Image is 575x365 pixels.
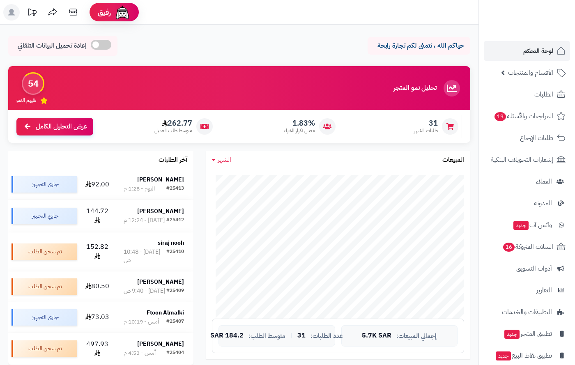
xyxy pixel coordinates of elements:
[520,132,553,144] span: طلبات الإرجاع
[284,127,315,134] span: معدل تكرار الشراء
[11,340,77,357] div: تم شحن الطلب
[137,175,184,184] strong: [PERSON_NAME]
[484,237,570,257] a: السلات المتروكة16
[502,306,552,318] span: التطبيقات والخدمات
[11,309,77,326] div: جاري التجهيز
[124,216,165,225] div: [DATE] - 12:24 م
[248,333,285,340] span: متوسط الطلب:
[284,119,315,128] span: 1.83%
[80,333,114,365] td: 497.93
[494,112,506,122] span: 19
[504,328,552,340] span: تطبيق المتجر
[484,106,570,126] a: المراجعات والأسئلة19
[393,85,437,92] h3: تحليل نمو المتجر
[508,67,553,78] span: الأقسام والمنتجات
[11,278,77,295] div: تم شحن الطلب
[484,172,570,191] a: العملاء
[374,41,464,51] p: حياكم الله ، نتمنى لكم تجارة رابحة
[513,219,552,231] span: وآتس آب
[124,318,159,326] div: أمس - 10:19 م
[137,278,184,286] strong: [PERSON_NAME]
[124,287,165,295] div: [DATE] - 9:40 ص
[484,302,570,322] a: التطبيقات والخدمات
[491,154,553,165] span: إشعارات التحويلات البنكية
[504,330,520,339] span: جديد
[513,221,529,230] span: جديد
[80,200,114,232] td: 144.72
[484,41,570,61] a: لوحة التحكم
[484,259,570,278] a: أدوات التسويق
[484,280,570,300] a: التقارير
[442,156,464,164] h3: المبيعات
[11,176,77,193] div: جاري التجهيز
[124,349,156,357] div: أمس - 4:53 م
[80,169,114,200] td: 92.00
[496,351,511,360] span: جديد
[516,263,552,274] span: أدوات التسويق
[166,185,184,193] div: #25413
[519,12,567,30] img: logo-2.png
[212,155,231,165] a: الشهر
[495,350,552,361] span: تطبيق نقاط البيع
[534,89,553,100] span: الطلبات
[137,207,184,216] strong: [PERSON_NAME]
[166,318,184,326] div: #25407
[154,119,192,128] span: 262.77
[310,333,343,340] span: عدد الطلبات:
[484,215,570,235] a: وآتس آبجديد
[166,349,184,357] div: #25404
[80,271,114,302] td: 80.50
[147,308,184,317] strong: Ftoon Almalki
[502,241,553,253] span: السلات المتروكة
[16,118,93,135] a: عرض التحليل الكامل
[18,41,87,51] span: إعادة تحميل البيانات التلقائي
[124,185,155,193] div: اليوم - 1:28 م
[11,208,77,224] div: جاري التجهيز
[154,127,192,134] span: متوسط طلب العميل
[166,287,184,295] div: #25409
[290,333,292,339] span: |
[534,197,552,209] span: المدونة
[503,242,515,252] span: 16
[80,302,114,333] td: 73.03
[80,232,114,271] td: 152.82
[16,97,36,104] span: تقييم النمو
[36,122,87,131] span: عرض التحليل الكامل
[137,340,184,348] strong: [PERSON_NAME]
[536,176,552,187] span: العملاء
[124,248,166,264] div: [DATE] - 10:48 ص
[98,7,111,17] span: رفيق
[523,45,553,57] span: لوحة التحكم
[114,4,131,21] img: ai-face.png
[484,85,570,104] a: الطلبات
[297,332,306,340] span: 31
[484,128,570,148] a: طلبات الإرجاع
[494,110,553,122] span: المراجعات والأسئلة
[414,127,438,134] span: طلبات الشهر
[22,4,42,23] a: تحديثات المنصة
[166,216,184,225] div: #25412
[414,119,438,128] span: 31
[158,239,184,247] strong: siraj nooh
[210,332,244,340] span: 184.2 SAR
[536,285,552,296] span: التقارير
[484,193,570,213] a: المدونة
[218,155,231,165] span: الشهر
[362,332,391,340] span: 5.7K SAR
[11,243,77,260] div: تم شحن الطلب
[396,333,437,340] span: إجمالي المبيعات:
[159,156,187,164] h3: آخر الطلبات
[484,150,570,170] a: إشعارات التحويلات البنكية
[484,324,570,344] a: تطبيق المتجرجديد
[166,248,184,264] div: #25410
